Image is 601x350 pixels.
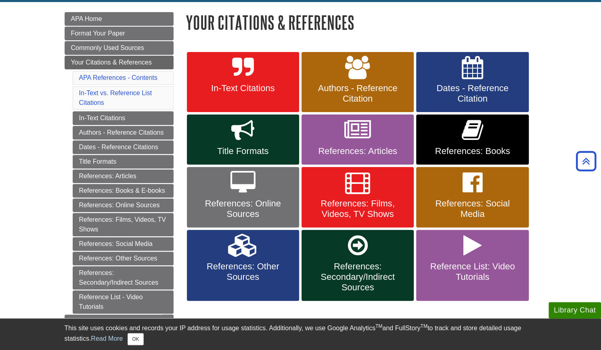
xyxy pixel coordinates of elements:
a: References: Online Sources [187,167,299,227]
span: Dates - Reference Citation [422,83,522,104]
span: Title Formats [193,146,293,156]
a: APA Home [65,12,174,26]
span: References: Films, Videos, TV Shows [308,198,408,219]
a: Dates - Reference Citation [416,52,528,112]
span: Your Citations & References [71,59,152,66]
a: Your Citations & References [65,56,174,69]
span: References: Social Media [422,198,522,219]
a: Format Your Paper [65,27,174,40]
a: Authors - Reference Citations [73,126,174,140]
a: References: Films, Videos, TV Shows [302,167,414,227]
a: References: Online Sources [73,198,174,212]
a: Authors - Reference Citation [302,52,414,112]
a: Commonly Used Sources [65,41,174,55]
a: References: Social Media [73,237,174,251]
button: Library Chat [549,302,601,319]
a: In-Text Citations [73,111,174,125]
a: In-Text Citations [187,52,299,112]
span: More APA Help [71,318,114,325]
button: Close [128,333,143,345]
span: References: Secondary/Indirect Sources [308,261,408,293]
a: APA References - Contents [79,74,157,81]
div: Guide Page Menu [65,12,174,343]
a: References: Secondary/Indirect Sources [302,230,414,301]
span: Authors - Reference Citation [308,83,408,104]
span: Reference List: Video Tutorials [422,261,522,282]
a: More APA Help [65,315,174,328]
a: References: Social Media [416,167,528,227]
a: References: Articles [73,169,174,183]
span: Commonly Used Sources [71,44,144,51]
a: Back to Top [573,156,599,167]
a: Reference List: Video Tutorials [416,230,528,301]
span: In-Text Citations [193,83,293,94]
div: This site uses cookies and records your IP address for usage statistics. Additionally, we use Goo... [65,323,537,345]
a: Title Formats [73,155,174,169]
span: References: Articles [308,146,408,156]
a: References: Other Sources [73,252,174,265]
a: References: Articles [302,115,414,165]
a: Read More [91,335,123,342]
a: Dates - Reference Citations [73,140,174,154]
a: References: Secondary/Indirect Sources [73,266,174,290]
span: References: Online Sources [193,198,293,219]
a: References: Films, Videos, TV Shows [73,213,174,236]
sup: TM [375,323,382,329]
a: Reference List - Video Tutorials [73,290,174,314]
a: References: Other Sources [187,230,299,301]
h1: Your Citations & References [186,12,537,33]
span: References: Other Sources [193,261,293,282]
a: References: Books [416,115,528,165]
sup: TM [421,323,427,329]
a: References: Books & E-books [73,184,174,198]
a: In-Text vs. Reference List Citations [79,90,152,106]
span: Format Your Paper [71,30,125,37]
span: APA Home [71,15,102,22]
span: References: Books [422,146,522,156]
a: Title Formats [187,115,299,165]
